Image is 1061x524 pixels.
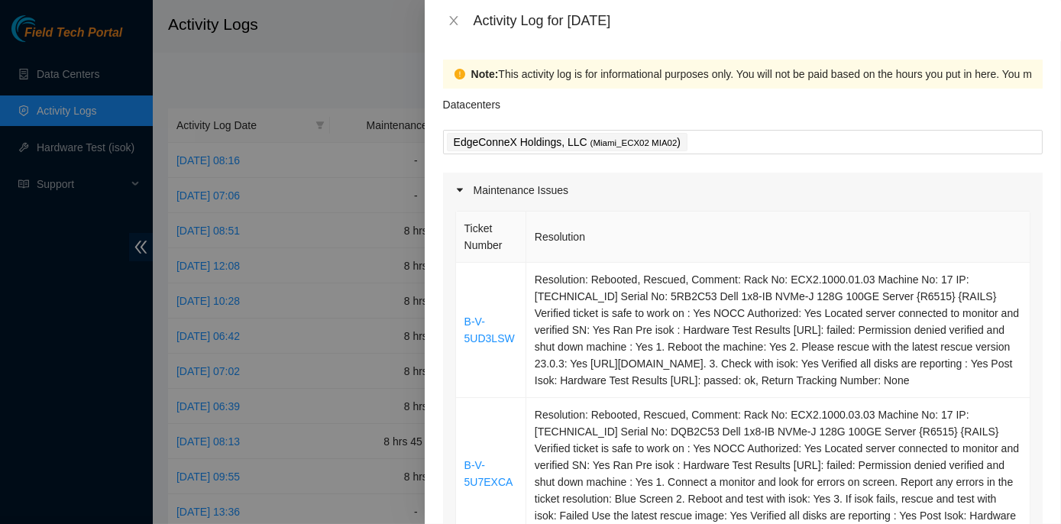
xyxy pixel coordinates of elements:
a: B-V-5U7EXCA [464,459,513,488]
span: caret-right [455,186,464,195]
div: Activity Log for [DATE] [474,12,1043,29]
td: Resolution: Rebooted, Rescued, Comment: Rack No: ECX2.1000.01.03 Machine No: 17 IP: [TECHNICAL_ID... [526,263,1030,398]
th: Ticket Number [456,212,526,263]
div: Maintenance Issues [443,173,1043,208]
a: B-V-5UD3LSW [464,315,515,344]
span: ( Miami_ECX02 MIA02 [590,138,678,147]
p: Datacenters [443,89,500,113]
strong: Note: [471,66,499,82]
span: exclamation-circle [454,69,465,79]
span: close [448,15,460,27]
th: Resolution [526,212,1030,263]
p: EdgeConneX Holdings, LLC ) [454,134,681,151]
button: Close [443,14,464,28]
